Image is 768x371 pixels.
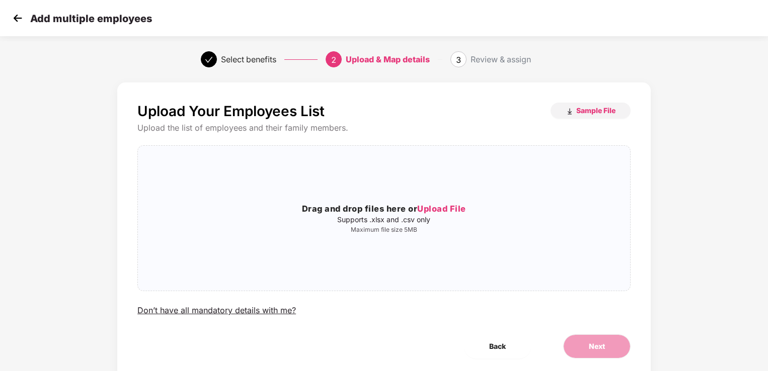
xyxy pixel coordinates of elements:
[137,123,631,133] div: Upload the list of employees and their family members.
[563,334,631,358] button: Next
[138,203,630,216] h3: Drag and drop files here or
[138,226,630,234] p: Maximum file size 5MB
[221,51,276,67] div: Select benefits
[137,103,325,120] p: Upload Your Employees List
[138,146,630,291] span: Drag and drop files here orUpload FileSupports .xlsx and .csv onlyMaximum file size 5MB
[138,216,630,224] p: Supports .xlsx and .csv only
[331,55,336,65] span: 2
[471,51,531,67] div: Review & assign
[10,11,25,26] img: svg+xml;base64,PHN2ZyB4bWxucz0iaHR0cDovL3d3dy53My5vcmcvMjAwMC9zdmciIHdpZHRoPSIzMCIgaGVpZ2h0PSIzMC...
[464,334,531,358] button: Back
[137,305,296,316] div: Don’t have all mandatory details with me?
[346,51,430,67] div: Upload & Map details
[417,204,466,214] span: Upload File
[489,341,506,352] span: Back
[551,103,631,119] button: Sample File
[576,106,616,115] span: Sample File
[205,56,213,64] span: check
[566,108,574,116] img: download_icon
[30,13,152,25] p: Add multiple employees
[456,55,461,65] span: 3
